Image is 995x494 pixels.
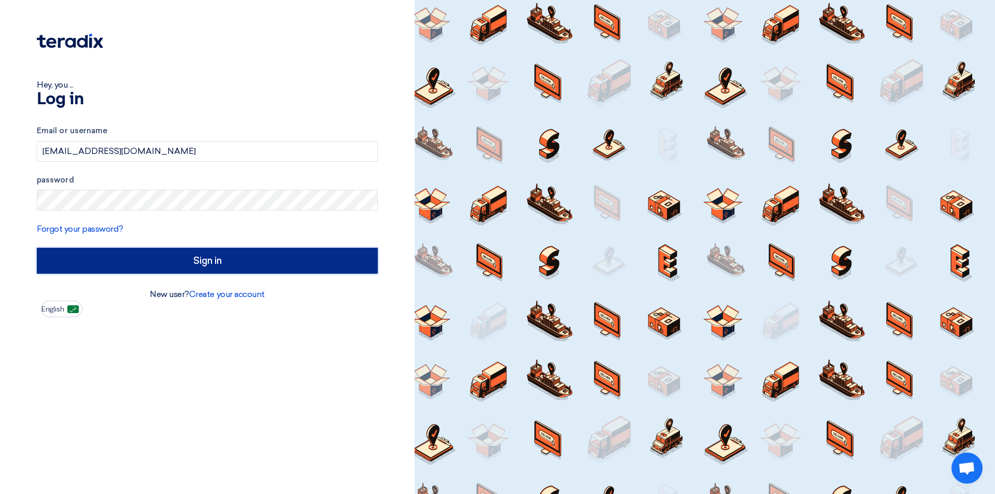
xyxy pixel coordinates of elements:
[37,141,378,162] input: Enter your business email or username
[951,453,983,484] div: Open chat
[37,80,73,90] font: Hey, you ...
[41,305,64,314] font: English
[37,126,107,135] font: Email or username
[37,248,378,274] input: Sign in
[150,289,189,299] font: New user?
[37,91,83,108] font: Log in
[67,305,79,313] img: ar-AR.png
[37,175,74,185] font: password
[37,224,123,234] a: Forgot your password?
[41,301,82,317] button: English
[37,34,103,48] img: Teradix logo
[189,289,265,299] a: Create your account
